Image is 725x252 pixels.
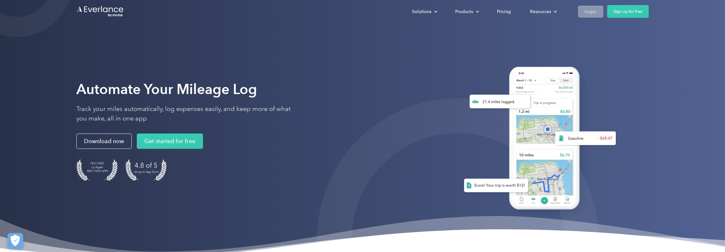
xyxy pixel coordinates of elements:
[76,159,118,181] img: Badge for Featured by Apple Best New Apps
[607,5,649,18] a: Sign up for free
[76,134,132,149] a: Download now
[491,6,517,17] a: Pricing
[76,5,124,18] a: Go to homepage
[137,134,203,149] a: Get started for free
[412,8,431,16] div: Solutions
[530,8,551,16] div: Resources
[406,6,443,17] div: Solutions
[454,60,621,219] img: Everlance, mileage tracker app, expense tracking app
[449,6,484,17] div: Products
[585,8,596,16] div: Login
[76,81,257,97] strong: Automate Your Mileage Log
[455,8,473,16] div: Products
[578,6,603,18] a: Login
[7,233,23,249] button: Cookies Settings
[497,8,511,16] div: Pricing
[125,159,167,181] img: 4.9 out of 5 stars on the app store
[524,6,562,17] div: Resources
[76,104,299,124] p: Track your miles automatically, log expenses easily, and keep more of what you make, all in one app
